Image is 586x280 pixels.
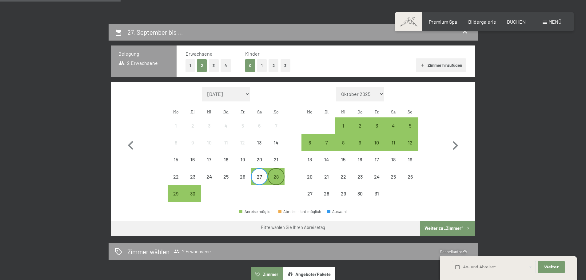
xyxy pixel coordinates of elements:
div: Thu Oct 30 2025 [352,185,368,202]
div: Abreise nicht möglich [184,134,201,151]
div: Abreise nicht möglich [201,134,217,151]
div: Abreise nicht möglich [385,151,402,168]
div: 20 [252,157,267,172]
div: Thu Sep 11 2025 [218,134,234,151]
div: Abreise nicht möglich [234,168,251,185]
div: 14 [319,157,334,172]
div: 1 [168,123,184,139]
div: Tue Sep 16 2025 [184,151,201,168]
div: 15 [336,157,351,172]
button: Weiter zu „Zimmer“ [420,221,475,236]
div: 11 [218,140,234,156]
div: 28 [319,191,334,207]
div: Tue Sep 02 2025 [184,117,201,134]
div: 29 [336,191,351,207]
span: Schnellanfrage [440,249,467,254]
div: Abreise nicht möglich [301,151,318,168]
div: Fri Oct 10 2025 [368,134,385,151]
abbr: Sonntag [408,109,413,114]
div: 7 [268,123,284,139]
div: Sun Sep 14 2025 [268,134,284,151]
div: 27 [302,191,317,207]
a: BUCHEN [507,19,526,25]
div: 23 [352,174,368,190]
div: 31 [369,191,384,207]
div: Abreise möglich [318,134,335,151]
div: 29 [168,191,184,207]
div: Sat Oct 18 2025 [385,151,402,168]
div: Mon Sep 15 2025 [168,151,184,168]
div: Sun Oct 05 2025 [402,117,418,134]
span: Kinder [245,51,260,57]
div: 8 [336,140,351,156]
span: Weiter [544,264,559,270]
div: Sat Sep 06 2025 [251,117,268,134]
div: 9 [185,140,200,156]
div: Abreise nicht möglich [352,151,368,168]
div: Abreise nicht möglich [201,168,217,185]
div: Tue Oct 07 2025 [318,134,335,151]
div: 14 [268,140,284,156]
span: Bildergalerie [468,19,496,25]
div: Abreise nicht möglich [301,185,318,202]
div: Abreise nicht möglich [234,117,251,134]
div: Abreise nicht möglich [335,151,352,168]
div: 21 [268,157,284,172]
div: 7 [319,140,334,156]
div: Abreise nicht möglich [335,168,352,185]
abbr: Sonntag [274,109,279,114]
button: 3 [209,59,219,72]
div: Abreise nicht möglich [368,151,385,168]
div: 15 [168,157,184,172]
div: 27 [252,174,267,190]
div: Abreise nicht möglich [168,134,184,151]
div: Abreise möglich [385,117,402,134]
div: Abreise möglich [301,134,318,151]
div: Abreise nicht möglich [184,168,201,185]
div: Abreise nicht möglich [385,168,402,185]
div: Tue Oct 28 2025 [318,185,335,202]
div: Abreise nicht möglich [278,210,321,214]
div: 4 [386,123,401,139]
div: 22 [336,174,351,190]
div: Wed Oct 22 2025 [335,168,352,185]
div: Thu Oct 02 2025 [352,117,368,134]
div: 8 [168,140,184,156]
div: Sat Oct 11 2025 [385,134,402,151]
abbr: Samstag [257,109,262,114]
button: 3 [281,59,291,72]
div: 26 [402,174,418,190]
div: Abreise möglich [402,117,418,134]
div: Abreise nicht möglich [201,117,217,134]
div: 13 [252,140,267,156]
div: Mon Sep 08 2025 [168,134,184,151]
a: Premium Spa [429,19,457,25]
div: Thu Oct 23 2025 [352,168,368,185]
div: 22 [168,174,184,190]
div: 24 [201,174,217,190]
button: 1 [257,59,267,72]
div: 30 [352,191,368,207]
div: Sun Oct 12 2025 [402,134,418,151]
div: Wed Sep 03 2025 [201,117,217,134]
div: Sat Sep 27 2025 [251,168,268,185]
div: Anreise möglich [239,210,273,214]
div: 21 [319,174,334,190]
div: Abreise nicht möglich [184,151,201,168]
div: Abreise nicht möglich [251,117,268,134]
div: 5 [402,123,418,139]
div: Mon Sep 22 2025 [168,168,184,185]
div: 13 [302,157,317,172]
div: 3 [201,123,217,139]
div: 16 [185,157,200,172]
button: Zimmer hinzufügen [416,58,466,72]
div: Thu Sep 25 2025 [218,168,234,185]
button: 2 [269,59,279,72]
div: Mon Oct 06 2025 [301,134,318,151]
div: Tue Oct 14 2025 [318,151,335,168]
div: Sat Oct 25 2025 [385,168,402,185]
div: Sun Sep 07 2025 [268,117,284,134]
span: Menü [548,19,561,25]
